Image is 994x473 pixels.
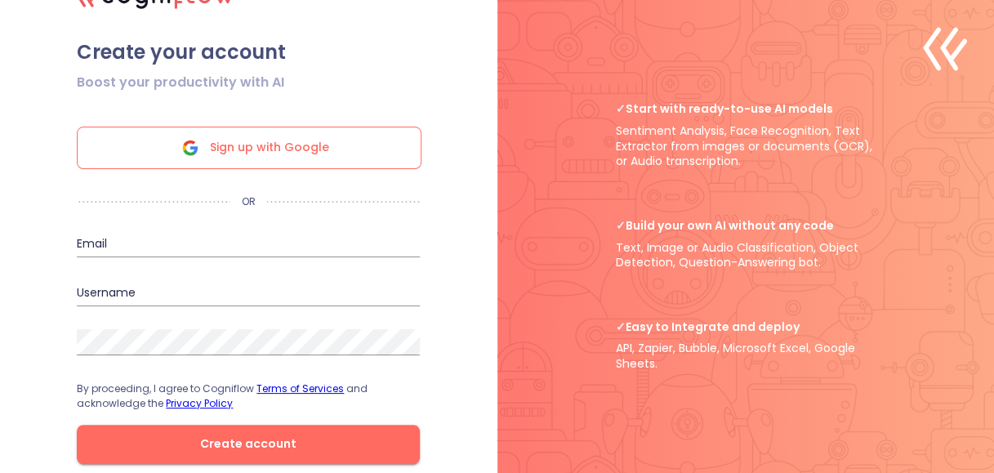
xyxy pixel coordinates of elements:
span: Sign up with Google [210,127,329,168]
b: ✓ [616,217,626,234]
a: Terms of Services [256,382,344,395]
button: Create account [77,425,420,464]
span: Start with ready-to-use AI models [616,101,876,117]
span: Create your account [77,40,420,65]
p: Text, Image or Audio Classification, Object Detection, Question-Answering bot. [616,218,876,270]
b: ✓ [616,319,626,335]
span: Create account [103,434,394,454]
span: Easy to Integrate and deploy [616,319,876,335]
span: Boost your productivity with AI [77,73,284,92]
p: OR [230,195,267,208]
b: ✓ [616,100,626,117]
p: API, Zapier, Bubble, Microsoft Excel, Google Sheets. [616,319,876,372]
p: By proceeding, I agree to Cogniflow and acknowledge the [77,382,420,411]
a: Privacy Policy [166,396,233,410]
p: Sentiment Analysis, Face Recognition, Text Extractor from images or documents (OCR), or Audio tra... [616,101,876,168]
span: Build your own AI without any code [616,218,876,234]
div: Sign up with Google [77,127,421,169]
